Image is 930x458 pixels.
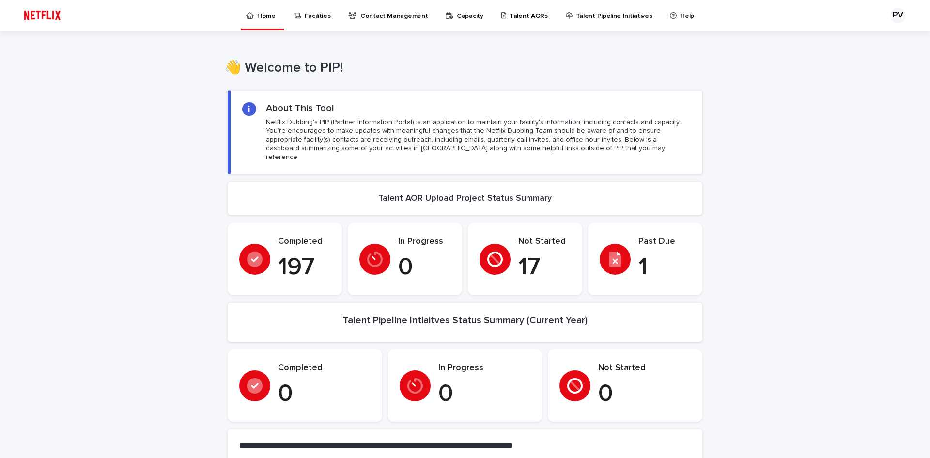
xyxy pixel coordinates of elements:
[398,253,450,282] p: 0
[19,6,65,25] img: ifQbXi3ZQGMSEF7WDB7W
[224,60,699,77] h1: 👋 Welcome to PIP!
[598,379,691,409] p: 0
[598,363,691,374] p: Not Started
[438,363,531,374] p: In Progress
[518,253,571,282] p: 17
[278,379,371,409] p: 0
[518,237,571,247] p: Not Started
[266,102,334,114] h2: About This Tool
[638,237,691,247] p: Past Due
[278,253,330,282] p: 197
[890,8,906,23] div: PV
[343,315,588,326] h2: Talent Pipeline Intiaitves Status Summary (Current Year)
[278,363,371,374] p: Completed
[266,118,690,162] p: Netflix Dubbing's PIP (Partner Information Portal) is an application to maintain your facility's ...
[398,237,450,247] p: In Progress
[638,253,691,282] p: 1
[378,193,552,204] h2: Talent AOR Upload Project Status Summary
[278,237,330,247] p: Completed
[438,379,531,409] p: 0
